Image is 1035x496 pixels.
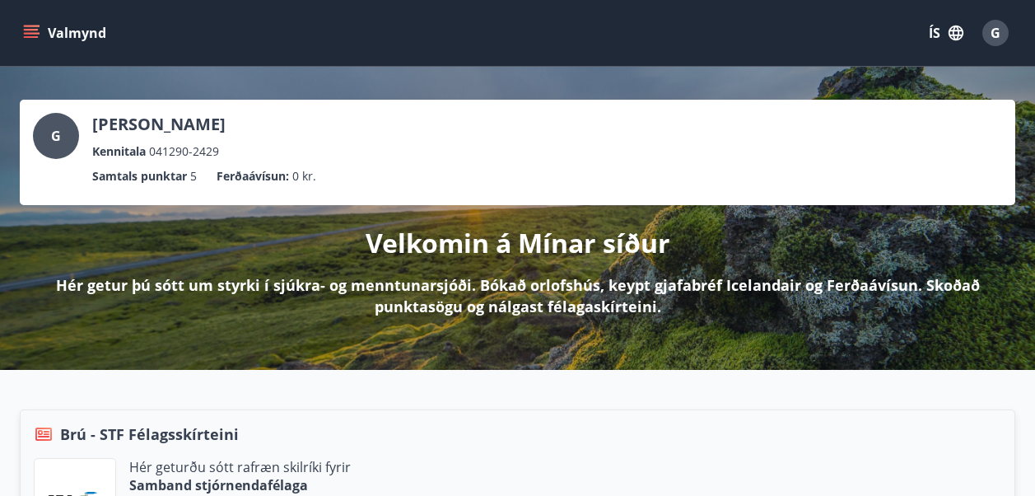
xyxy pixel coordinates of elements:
span: 5 [190,167,197,185]
span: G [991,24,1000,42]
p: Kennitala [92,143,146,161]
p: Samband stjórnendafélaga [129,476,351,494]
p: Hér getur þú sótt um styrki í sjúkra- og menntunarsjóði. Bókað orlofshús, keypt gjafabréf Iceland... [46,274,989,317]
span: Brú - STF Félagsskírteini [60,423,239,445]
button: ÍS [920,18,972,48]
button: G [976,13,1015,53]
p: Ferðaávísun : [217,167,289,185]
span: 041290-2429 [149,143,219,161]
button: menu [20,18,113,48]
p: Velkomin á Mínar síður [366,225,670,261]
span: G [51,127,61,145]
p: Samtals punktar [92,167,187,185]
p: Hér geturðu sótt rafræn skilríki fyrir [129,458,351,476]
span: 0 kr. [292,167,316,185]
p: [PERSON_NAME] [92,113,226,136]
